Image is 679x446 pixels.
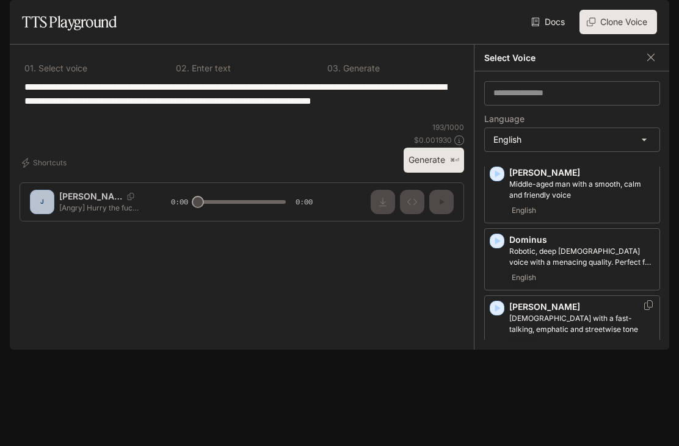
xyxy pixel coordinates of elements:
[509,270,539,285] span: English
[529,10,570,34] a: Docs
[327,64,341,73] p: 0 3 .
[509,301,655,313] p: [PERSON_NAME]
[485,128,659,151] div: English
[509,179,655,201] p: Middle-aged man with a smooth, calm and friendly voice
[189,64,231,73] p: Enter text
[484,115,525,123] p: Language
[450,157,459,164] p: ⌘⏎
[432,122,464,132] p: 193 / 1000
[20,153,71,173] button: Shortcuts
[509,203,539,218] span: English
[9,6,31,28] button: open drawer
[509,313,655,335] p: Male with a fast-talking, emphatic and streetwise tone
[642,300,655,310] button: Copy Voice ID
[509,337,539,352] span: English
[36,64,87,73] p: Select voice
[404,148,464,173] button: Generate⌘⏎
[509,167,655,179] p: [PERSON_NAME]
[509,234,655,246] p: Dominus
[509,246,655,268] p: Robotic, deep male voice with a menacing quality. Perfect for villains
[176,64,189,73] p: 0 2 .
[414,135,452,145] p: $ 0.001930
[341,64,380,73] p: Generate
[579,10,657,34] button: Clone Voice
[24,64,36,73] p: 0 1 .
[22,10,117,34] h1: TTS Playground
